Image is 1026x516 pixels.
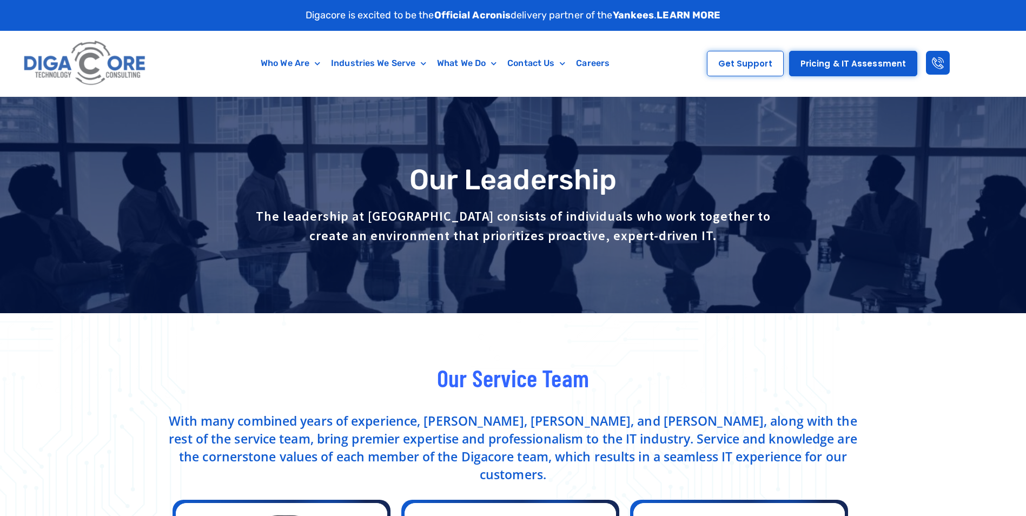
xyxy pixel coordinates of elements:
a: LEARN MORE [657,9,720,21]
nav: Menu [202,51,668,76]
span: Pricing & IT Assessment [800,59,906,68]
a: Contact Us [502,51,571,76]
a: Careers [571,51,615,76]
span: Get Support [718,59,772,68]
a: What We Do [432,51,502,76]
p: With many combined years of experience, [PERSON_NAME], [PERSON_NAME], and [PERSON_NAME], along wi... [167,412,859,484]
p: The leadership at [GEOGRAPHIC_DATA] consists of individuals who work together to create an enviro... [254,207,773,246]
h1: Our Leadership [167,164,859,195]
p: Digacore is excited to be the delivery partner of the . [306,8,721,23]
img: Digacore logo 1 [21,36,150,91]
a: Industries We Serve [326,51,432,76]
strong: Yankees [613,9,654,21]
a: Get Support [707,51,784,76]
a: Pricing & IT Assessment [789,51,917,76]
span: Our Service Team [437,363,589,392]
a: Who We Are [255,51,326,76]
strong: Official Acronis [434,9,511,21]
